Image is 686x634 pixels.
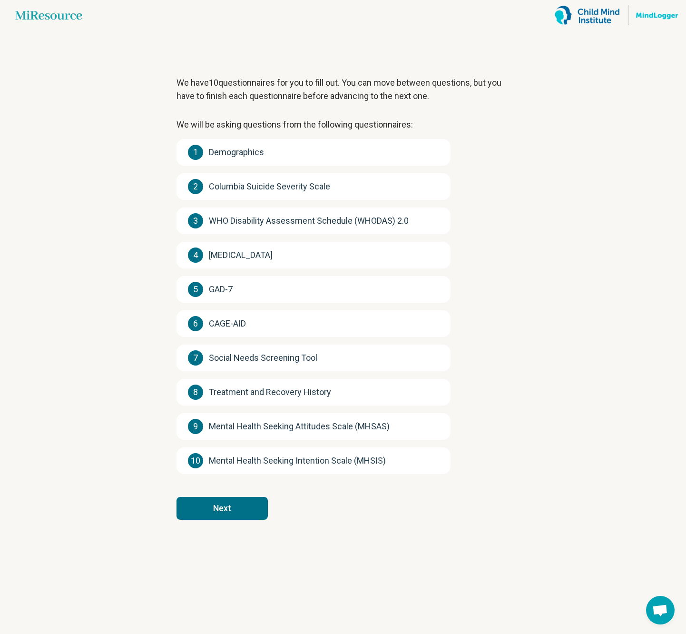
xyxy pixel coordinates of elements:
[188,350,203,366] span: 7
[188,419,203,434] span: 9
[188,179,203,194] span: 2
[176,497,268,520] button: Next
[188,316,203,331] span: 6
[188,385,203,400] span: 8
[209,454,386,467] span: Mental Health Seeking Intention Scale (MHSIS)
[209,386,331,399] span: Treatment and Recovery History
[209,317,246,330] span: CAGE-AID
[209,180,330,193] span: Columbia Suicide Severity Scale
[188,248,203,263] span: 4
[188,145,203,160] span: 1
[188,213,203,228] span: 3
[188,282,203,297] span: 5
[176,76,510,103] p: We have 10 questionnaires for you to fill out. You can move between questions, but you have to fi...
[209,420,390,433] span: Mental Health Seeking Attitudes Scale (MHSAS)
[646,596,675,624] div: Open chat
[176,118,510,131] p: We will be asking questions from the following questionnaires:
[209,248,273,262] span: [MEDICAL_DATA]
[209,283,233,296] span: GAD-7
[209,146,264,159] span: Demographics
[188,453,203,468] span: 10
[209,351,317,365] span: Social Needs Screening Tool
[209,214,409,228] span: WHO Disability Assessment Schedule (WHODAS) 2.0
